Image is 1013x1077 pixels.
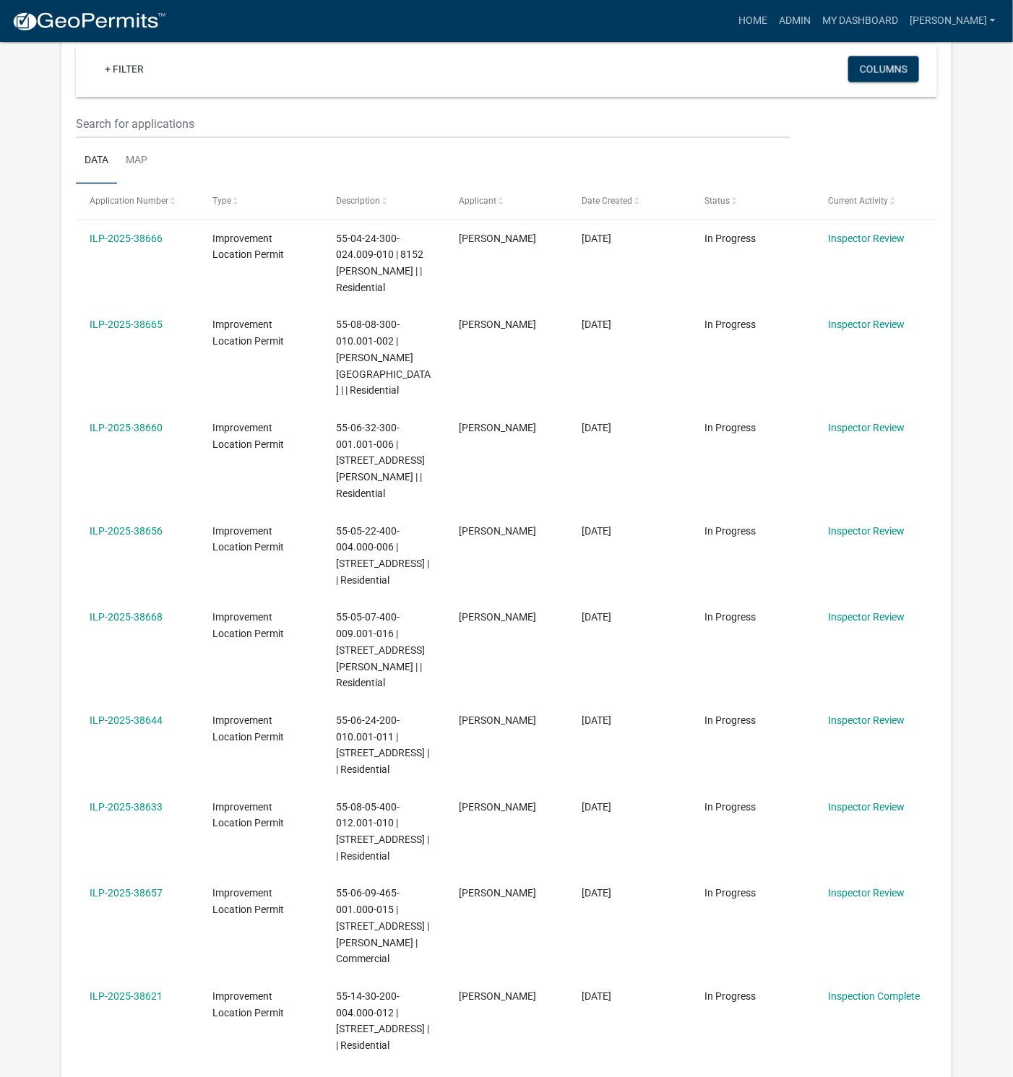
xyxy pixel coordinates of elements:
[773,7,816,35] a: Admin
[459,319,536,331] span: Kathleen Diane Howe
[828,612,905,623] a: Inspector Review
[705,802,756,813] span: In Progress
[90,888,163,899] a: ILP-2025-38657
[90,319,163,331] a: ILP-2025-38665
[213,319,285,347] span: Improvement Location Permit
[904,7,1001,35] a: [PERSON_NAME]
[828,423,905,434] a: Inspector Review
[828,991,920,1003] a: Inspection Complete
[848,56,919,82] button: Columns
[322,184,445,219] datatable-header-cell: Description
[90,715,163,727] a: ILP-2025-38644
[459,196,496,207] span: Applicant
[213,991,285,1019] span: Improvement Location Permit
[90,526,163,537] a: ILP-2025-38656
[582,888,611,899] span: 09/25/2025
[213,423,285,451] span: Improvement Location Permit
[828,319,905,331] a: Inspector Review
[336,991,429,1052] span: 55-14-30-200-004.000-012 | 4230 RAILROAD RD | | Residential
[459,715,536,727] span: Robert A Walker
[213,888,285,916] span: Improvement Location Permit
[459,991,536,1003] span: Diana Skirvin
[459,423,536,434] span: Daniel Dobson
[582,196,632,207] span: Date Created
[582,319,611,331] span: 10/08/2025
[213,233,285,261] span: Improvement Location Permit
[336,715,429,776] span: 55-06-24-200-010.001-011 | 8679 N HUGGIN HOLLOW LN | | Residential
[336,233,423,294] span: 55-04-24-300-024.009-010 | 8152 CINDY CIR | | Residential
[582,612,611,623] span: 10/03/2025
[90,423,163,434] a: ILP-2025-38660
[705,715,756,727] span: In Progress
[582,715,611,727] span: 09/30/2025
[199,184,322,219] datatable-header-cell: Type
[93,56,155,82] a: + Filter
[459,802,536,813] span: John Faulkenberg
[705,612,756,623] span: In Progress
[828,233,905,245] a: Inspector Review
[814,184,937,219] datatable-header-cell: Current Activity
[691,184,814,219] datatable-header-cell: Status
[336,802,429,862] span: 55-08-05-400-012.001-010 | 4867 LITTLE HURRICANE RD | | Residential
[90,802,163,813] a: ILP-2025-38633
[336,526,429,587] span: 55-05-22-400-004.000-006 | 1190 OBSERVATORY RD | | Residential
[213,802,285,830] span: Improvement Location Permit
[705,233,756,245] span: In Progress
[213,612,285,640] span: Improvement Location Permit
[336,888,429,965] span: 55-06-09-465-001.000-015 | 10089 N KITCHEN RD | Tiffany Touchon | Commercial
[828,802,905,813] a: Inspector Review
[705,526,756,537] span: In Progress
[76,109,790,139] input: Search for applications
[705,319,756,331] span: In Progress
[828,715,905,727] a: Inspector Review
[90,612,163,623] a: ILP-2025-38668
[117,139,156,185] a: Map
[705,888,756,899] span: In Progress
[582,526,611,537] span: 10/06/2025
[90,233,163,245] a: ILP-2025-38666
[582,233,611,245] span: 10/08/2025
[76,184,199,219] datatable-header-cell: Application Number
[90,991,163,1003] a: ILP-2025-38621
[828,526,905,537] a: Inspector Review
[213,526,285,554] span: Improvement Location Permit
[445,184,568,219] datatable-header-cell: Applicant
[459,888,536,899] span: James Hibbard
[336,319,431,397] span: 55-08-08-300-010.001-002 | HANCOCK RIDGE RD | | Residential
[582,991,611,1003] span: 09/18/2025
[336,612,425,689] span: 55-05-07-400-009.001-016 | 1625 W Gordon Rd | | Residential
[459,526,536,537] span: Cynthia Raye Shrake
[582,423,611,434] span: 10/07/2025
[90,196,168,207] span: Application Number
[828,196,888,207] span: Current Activity
[705,991,756,1003] span: In Progress
[459,612,536,623] span: Carolyn Dunbar
[336,423,425,500] span: 55-06-32-300-001.001-006 | 6571 N GRAY RD | | Residential
[76,139,117,185] a: Data
[816,7,904,35] a: My Dashboard
[582,802,611,813] span: 09/28/2025
[213,196,232,207] span: Type
[568,184,691,219] datatable-header-cell: Date Created
[459,233,536,245] span: Cindy Thrasher
[213,715,285,743] span: Improvement Location Permit
[705,423,756,434] span: In Progress
[336,196,380,207] span: Description
[705,196,730,207] span: Status
[733,7,773,35] a: Home
[828,888,905,899] a: Inspector Review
